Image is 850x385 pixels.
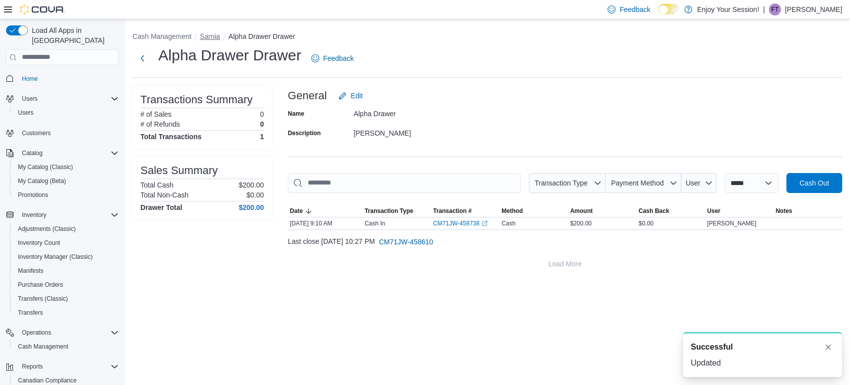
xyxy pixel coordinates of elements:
a: Transfers [14,307,47,319]
span: Inventory Manager (Classic) [18,253,93,261]
a: Purchase Orders [14,279,67,291]
h1: Alpha Drawer Drawer [158,45,301,65]
button: Notes [773,205,842,217]
button: Dismiss toast [822,341,834,353]
span: Successful [691,341,732,353]
a: Home [18,73,42,85]
button: Next [132,48,152,68]
button: CM71JW-458610 [375,232,437,252]
a: Promotions [14,189,52,201]
p: | [763,3,765,15]
span: Transfers [14,307,119,319]
button: Edit [335,86,366,106]
a: Transfers (Classic) [14,293,72,305]
p: 0 [260,120,264,128]
span: Inventory Count [14,237,119,249]
p: 0 [260,110,264,118]
button: Inventory [18,209,50,221]
nav: An example of EuiBreadcrumbs [132,31,842,43]
span: Purchase Orders [18,281,63,289]
span: Feedback [323,53,354,63]
button: Cash Out [786,173,842,193]
span: Date [290,207,303,215]
a: My Catalog (Classic) [14,161,77,173]
button: Catalog [18,147,46,159]
span: Payment Method [611,179,664,187]
p: Cash In [364,219,385,227]
div: Updated [691,357,834,369]
span: Manifests [18,267,43,275]
span: Cash Back [638,207,669,215]
span: Users [18,109,33,117]
img: Cova [20,4,65,14]
div: Notification [691,341,834,353]
span: Inventory Manager (Classic) [14,251,119,263]
span: Inventory [22,211,46,219]
button: Transfers [10,306,122,320]
span: Adjustments (Classic) [14,223,119,235]
button: Inventory [2,208,122,222]
button: Transfers (Classic) [10,292,122,306]
h3: Sales Summary [140,165,218,177]
h4: $200.00 [239,203,264,211]
span: Transfers (Classic) [18,295,68,303]
span: FT [771,3,779,15]
h6: Total Non-Cash [140,191,189,199]
button: Transaction Type [529,173,606,193]
span: Transfers [18,309,43,317]
button: User [681,173,717,193]
button: Users [2,92,122,106]
button: My Catalog (Classic) [10,160,122,174]
button: Cash Back [636,205,705,217]
span: Reports [22,363,43,371]
h3: General [288,90,327,102]
p: Enjoy Your Session! [697,3,759,15]
h3: Transactions Summary [140,94,252,106]
span: Inventory [18,209,119,221]
div: Franky Thomas [769,3,781,15]
a: Cash Management [14,341,72,353]
button: Reports [2,360,122,374]
button: Transaction Type [363,205,431,217]
button: Sarnia [200,32,220,40]
button: Inventory Count [10,236,122,250]
button: Reports [18,361,47,373]
span: Dark Mode [658,14,659,15]
span: Amount [570,207,593,215]
span: Transaction Type [364,207,413,215]
button: Home [2,71,122,86]
button: Purchase Orders [10,278,122,292]
button: Operations [18,327,55,339]
span: Cash [501,219,515,227]
span: [PERSON_NAME] [707,219,756,227]
span: Users [14,107,119,119]
input: This is a search bar. As you type, the results lower in the page will automatically filter. [288,173,521,193]
span: Method [501,207,523,215]
span: My Catalog (Classic) [18,163,73,171]
span: Cash Management [14,341,119,353]
span: Notes [775,207,792,215]
h6: # of Refunds [140,120,180,128]
span: CM71JW-458610 [379,237,433,247]
button: Alpha Drawer Drawer [229,32,295,40]
h4: Drawer Total [140,203,182,211]
span: Feedback [619,4,650,14]
span: Edit [351,91,363,101]
a: Users [14,107,37,119]
button: Cash Management [132,32,191,40]
div: Last close [DATE] 10:27 PM [288,232,842,252]
a: Feedback [307,48,358,68]
span: Load More [548,259,582,269]
span: Catalog [18,147,119,159]
span: Customers [22,129,51,137]
span: User [686,179,701,187]
span: Load All Apps in [GEOGRAPHIC_DATA] [28,25,119,45]
button: Load More [288,254,842,274]
button: Method [499,205,568,217]
a: Manifests [14,265,47,277]
span: Promotions [18,191,48,199]
button: Amount [568,205,637,217]
button: Cash Management [10,340,122,354]
button: Operations [2,326,122,340]
div: $0.00 [636,217,705,229]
